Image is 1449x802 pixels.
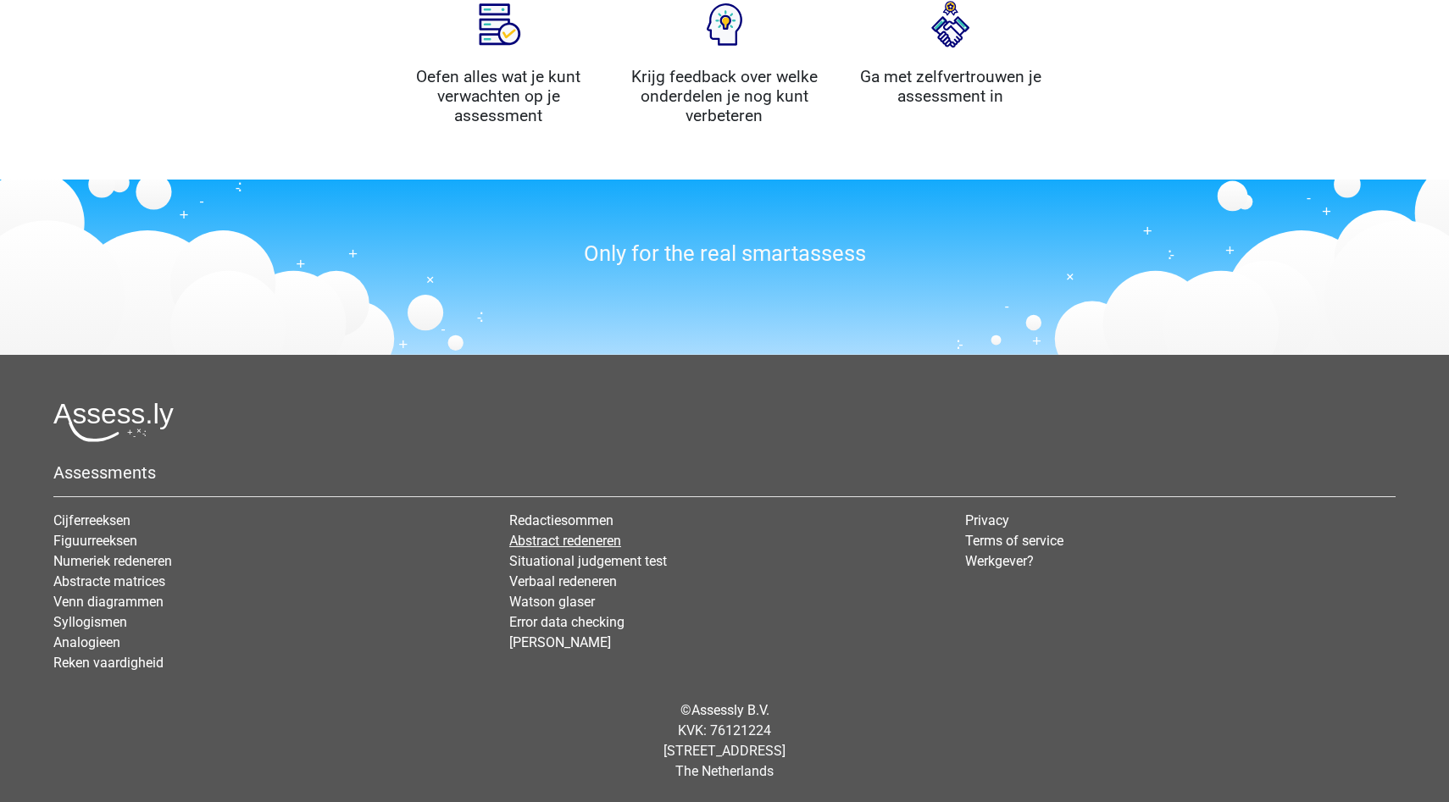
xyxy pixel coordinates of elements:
a: Werkgever? [965,553,1034,569]
a: Verbaal redeneren [509,573,617,589]
h4: Ga met zelfvertrouwen je assessment in [850,67,1051,106]
h5: Assessments [53,462,1396,483]
a: Abstract redeneren [509,533,621,549]
a: [PERSON_NAME] [509,634,611,650]
a: Situational judgement test [509,553,667,569]
a: Redactiesommen [509,512,613,528]
a: Cijferreeksen [53,512,130,528]
a: Privacy [965,512,1009,528]
a: Error data checking [509,614,625,630]
a: Numeriek redeneren [53,553,172,569]
div: © KVK: 76121224 [STREET_ADDRESS] The Netherlands [41,687,1408,795]
a: Venn diagrammen [53,594,164,610]
img: Assessly logo [53,402,174,442]
a: Analogieen [53,634,120,650]
a: Reken vaardigheid [53,655,164,671]
a: Terms of service [965,533,1063,549]
a: Abstracte matrices [53,573,165,589]
a: Syllogismen [53,614,127,630]
a: Assessly B.V. [691,702,769,718]
h3: Only for the real smartassess [398,241,1051,267]
a: Watson glaser [509,594,595,610]
h4: Oefen alles wat je kunt verwachten op je assessment [398,67,599,125]
a: Figuurreeksen [53,533,137,549]
h4: Krijg feedback over welke onderdelen je nog kunt verbeteren [625,67,825,125]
